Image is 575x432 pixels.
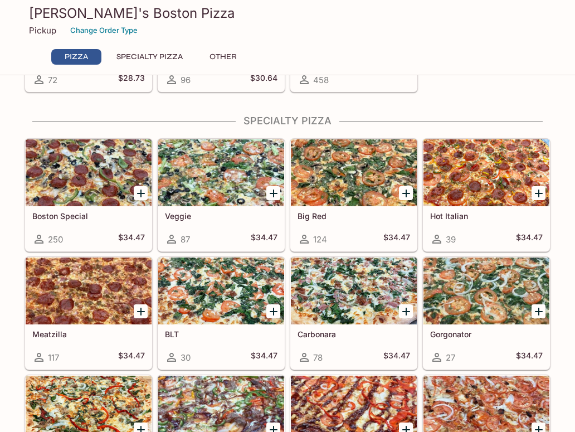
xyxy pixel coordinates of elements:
[313,75,329,85] span: 458
[25,115,550,127] h4: Specialty Pizza
[198,49,248,65] button: Other
[423,139,549,206] div: Hot Italian
[65,22,143,39] button: Change Order Type
[290,257,417,370] a: Carbonara78$34.47
[29,4,546,22] h3: [PERSON_NAME]'s Boston Pizza
[298,329,410,339] h5: Carbonara
[423,257,550,370] a: Gorgonator27$34.47
[313,234,327,245] span: 124
[48,234,63,245] span: 250
[251,351,277,364] h5: $34.47
[516,351,543,364] h5: $34.47
[181,75,191,85] span: 96
[313,352,323,363] span: 78
[290,139,417,251] a: Big Red124$34.47
[298,211,410,221] h5: Big Red
[29,25,56,36] p: Pickup
[48,352,59,363] span: 117
[25,139,152,251] a: Boston Special250$34.47
[158,139,284,206] div: Veggie
[532,186,545,200] button: Add Hot Italian
[291,139,417,206] div: Big Red
[516,232,543,246] h5: $34.47
[158,258,284,324] div: BLT
[158,257,285,370] a: BLT30$34.47
[423,258,549,324] div: Gorgonator
[26,139,152,206] div: Boston Special
[51,49,101,65] button: Pizza
[25,257,152,370] a: Meatzilla117$34.47
[383,351,410,364] h5: $34.47
[423,139,550,251] a: Hot Italian39$34.47
[383,232,410,246] h5: $34.47
[266,304,280,318] button: Add BLT
[32,211,145,221] h5: Boston Special
[399,304,413,318] button: Add Carbonara
[134,186,148,200] button: Add Boston Special
[250,73,277,86] h5: $30.64
[291,258,417,324] div: Carbonara
[48,75,57,85] span: 72
[251,232,277,246] h5: $34.47
[134,304,148,318] button: Add Meatzilla
[430,329,543,339] h5: Gorgonator
[430,211,543,221] h5: Hot Italian
[110,49,189,65] button: Specialty Pizza
[266,186,280,200] button: Add Veggie
[165,329,277,339] h5: BLT
[118,351,145,364] h5: $34.47
[399,186,413,200] button: Add Big Red
[181,234,190,245] span: 87
[118,232,145,246] h5: $34.47
[26,258,152,324] div: Meatzilla
[446,352,455,363] span: 27
[532,304,545,318] button: Add Gorgonator
[181,352,191,363] span: 30
[118,73,145,86] h5: $28.73
[32,329,145,339] h5: Meatzilla
[446,234,456,245] span: 39
[158,139,285,251] a: Veggie87$34.47
[165,211,277,221] h5: Veggie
